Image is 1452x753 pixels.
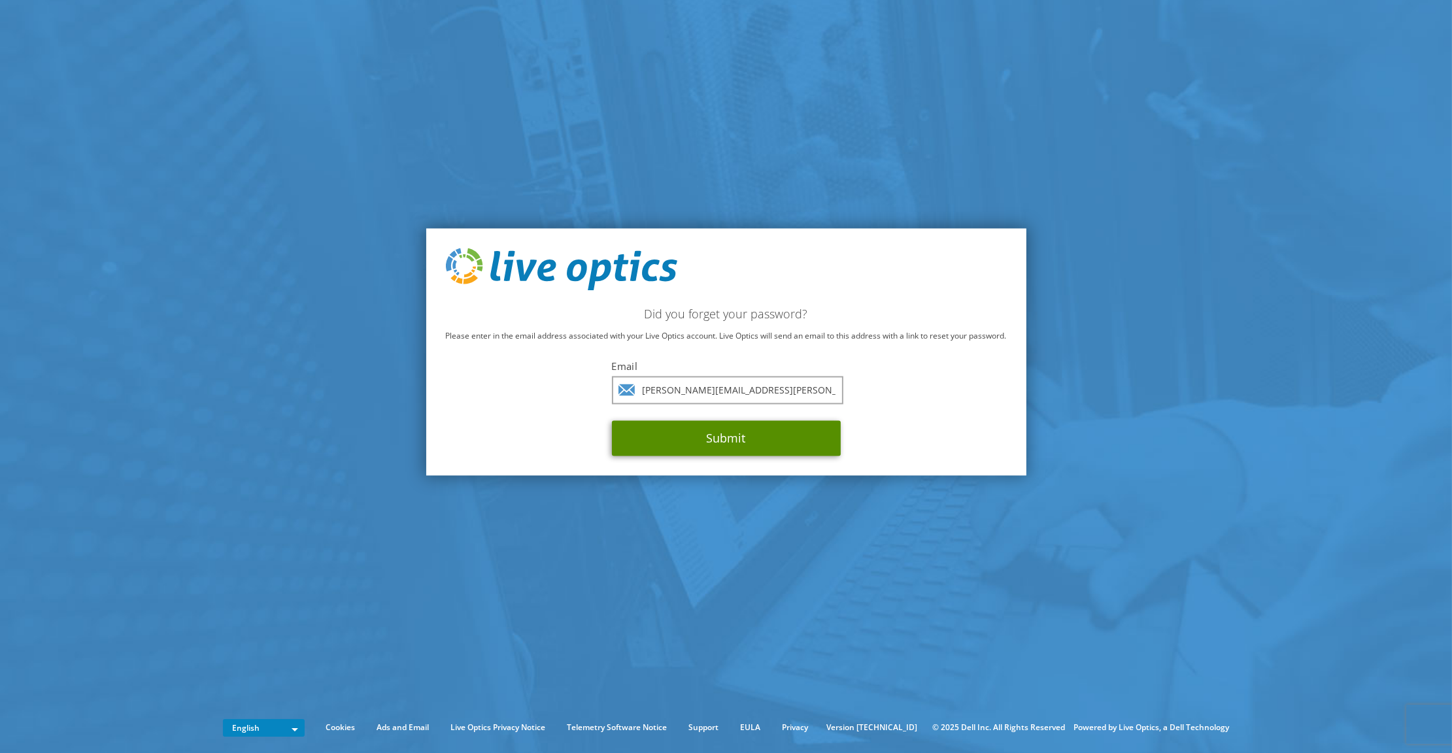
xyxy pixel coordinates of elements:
[612,421,841,456] button: Submit
[731,720,771,735] a: EULA
[446,307,1007,322] h2: Did you forget your password?
[820,720,924,735] li: Version [TECHNICAL_ID]
[612,360,841,373] label: Email
[679,720,729,735] a: Support
[367,720,439,735] a: Ads and Email
[446,329,1007,344] p: Please enter in the email address associated with your Live Optics account. Live Optics will send...
[316,720,365,735] a: Cookies
[773,720,819,735] a: Privacy
[926,720,1072,735] li: © 2025 Dell Inc. All Rights Reserved
[446,248,677,291] img: live_optics_svg.svg
[441,720,556,735] a: Live Optics Privacy Notice
[1074,720,1230,735] li: Powered by Live Optics, a Dell Technology
[558,720,677,735] a: Telemetry Software Notice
